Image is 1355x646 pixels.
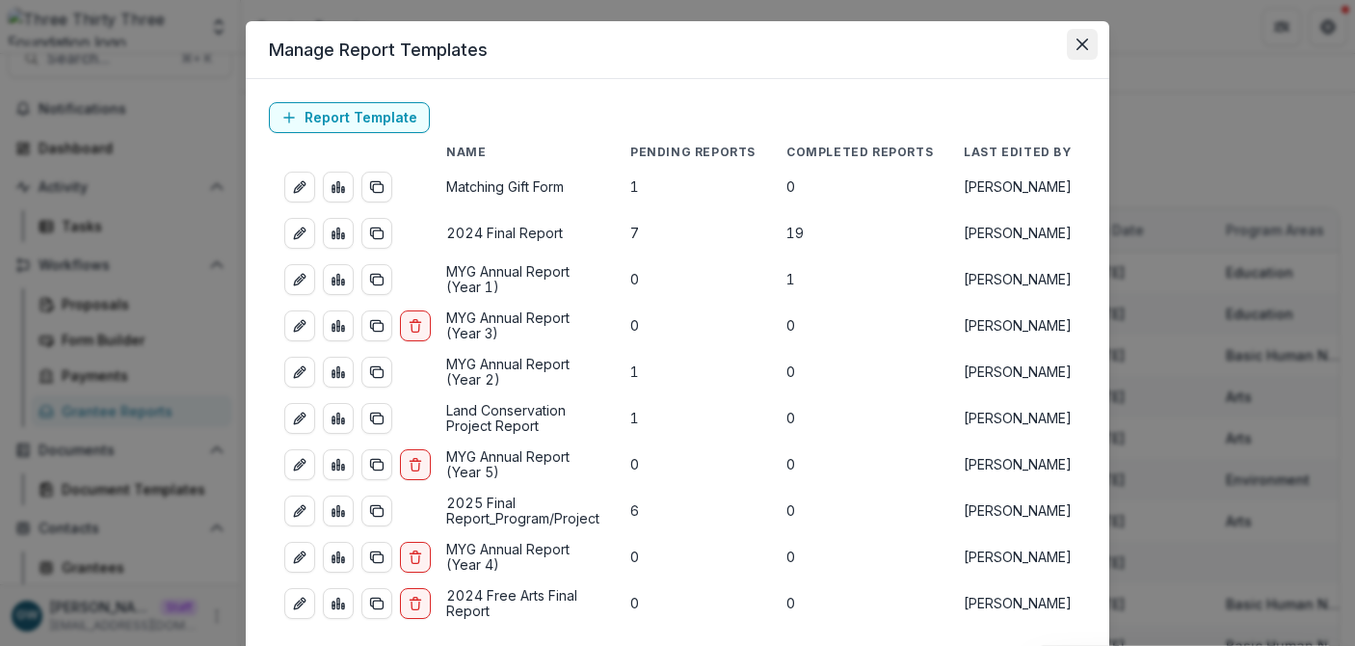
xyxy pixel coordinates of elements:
button: delete-report [400,310,431,341]
button: duplicate-report-responses [361,264,392,295]
button: duplicate-report-responses [361,218,392,249]
a: edit-report [284,357,315,388]
button: delete-report [400,588,431,619]
td: 7 [615,210,771,256]
a: edit-report [284,172,315,202]
button: delete-report [400,449,431,480]
th: Last Edited By [948,141,1087,164]
a: edit-report [284,496,315,526]
td: 0 [771,349,948,395]
td: [PERSON_NAME] [948,303,1087,349]
td: Matching Gift Form [431,164,615,210]
a: edit-report [284,218,315,249]
td: 0 [615,303,771,349]
a: view-aggregated-responses [323,588,354,619]
td: 2024 Final Report [431,210,615,256]
th: Pending Reports [615,141,771,164]
button: duplicate-report-responses [361,496,392,526]
button: Close [1067,29,1098,60]
td: 0 [615,442,771,488]
td: [PERSON_NAME] [948,442,1087,488]
td: 0 [771,580,948,627]
td: [PERSON_NAME] [948,534,1087,580]
a: view-aggregated-responses [323,357,354,388]
a: Report Template [269,102,430,133]
a: edit-report [284,310,315,341]
a: edit-report [284,588,315,619]
button: duplicate-report-responses [361,172,392,202]
td: 1 [771,256,948,303]
a: view-aggregated-responses [323,310,354,341]
a: edit-report [284,264,315,295]
td: [PERSON_NAME] [948,210,1087,256]
td: MYG Annual Report (Year 1) [431,256,615,303]
a: view-aggregated-responses [323,449,354,480]
a: view-aggregated-responses [323,172,354,202]
td: 6 [615,488,771,534]
button: delete-report [400,542,431,573]
td: 19 [771,210,948,256]
td: MYG Annual Report (Year 2) [431,349,615,395]
td: 0 [615,534,771,580]
button: duplicate-report-responses [361,310,392,341]
td: 2024 Free Arts Final Report [431,580,615,627]
td: 0 [771,534,948,580]
button: duplicate-report-responses [361,357,392,388]
button: duplicate-report-responses [361,588,392,619]
td: Land Conservation Project Report [431,395,615,442]
td: 1 [615,164,771,210]
td: [PERSON_NAME] [948,164,1087,210]
a: view-aggregated-responses [323,218,354,249]
td: 0 [771,488,948,534]
td: 0 [771,395,948,442]
button: duplicate-report-responses [361,403,392,434]
td: MYG Annual Report (Year 5) [431,442,615,488]
td: [PERSON_NAME] [948,395,1087,442]
td: 2025 Final Report_Program/Project [431,488,615,534]
td: 1 [615,349,771,395]
td: [PERSON_NAME] [948,349,1087,395]
th: Name [431,141,615,164]
td: 0 [771,303,948,349]
header: Manage Report Templates [246,21,1109,79]
td: MYG Annual Report (Year 4) [431,534,615,580]
td: 0 [615,256,771,303]
td: 0 [771,164,948,210]
td: [PERSON_NAME] [948,488,1087,534]
a: edit-report [284,403,315,434]
button: duplicate-report-responses [361,449,392,480]
td: 0 [771,442,948,488]
th: Completed Reports [771,141,948,164]
a: view-aggregated-responses [323,403,354,434]
a: view-aggregated-responses [323,542,354,573]
td: [PERSON_NAME] [948,256,1087,303]
a: edit-report [284,542,315,573]
button: duplicate-report-responses [361,542,392,573]
td: MYG Annual Report (Year 3) [431,303,615,349]
a: edit-report [284,449,315,480]
td: 0 [615,580,771,627]
a: view-aggregated-responses [323,264,354,295]
a: view-aggregated-responses [323,496,354,526]
td: [PERSON_NAME] [948,580,1087,627]
td: 1 [615,395,771,442]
